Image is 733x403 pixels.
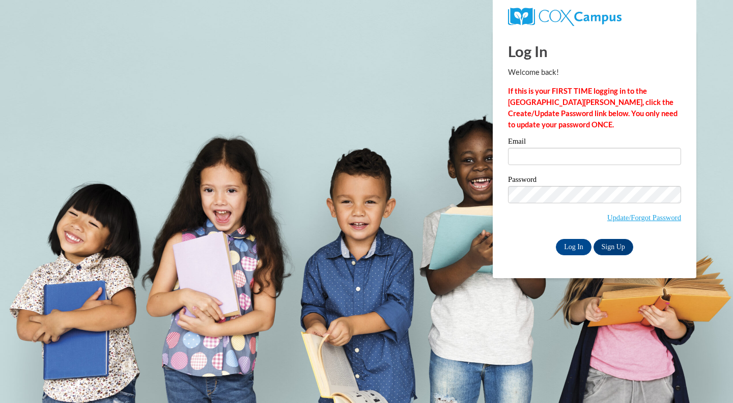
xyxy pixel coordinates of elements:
[556,239,591,255] input: Log In
[607,213,681,222] a: Update/Forgot Password
[508,12,622,20] a: COX Campus
[508,176,681,186] label: Password
[508,87,678,129] strong: If this is your FIRST TIME logging in to the [GEOGRAPHIC_DATA][PERSON_NAME], click the Create/Upd...
[594,239,633,255] a: Sign Up
[508,138,681,148] label: Email
[508,41,681,62] h1: Log In
[508,8,622,26] img: COX Campus
[508,67,681,78] p: Welcome back!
